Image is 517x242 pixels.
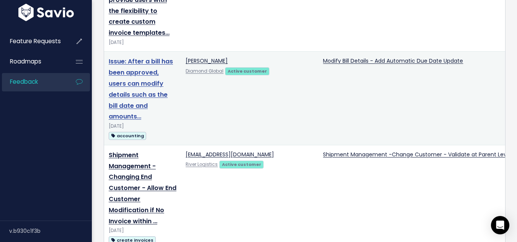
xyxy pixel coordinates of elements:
[323,57,463,65] a: Modify Bill Details - Add Automatic Due Date Update
[109,39,176,47] div: [DATE]
[2,32,64,50] a: Feature Requests
[219,160,264,168] a: Active customer
[186,161,218,167] a: River Logistics
[109,132,146,140] span: accounting
[109,122,176,130] div: [DATE]
[186,151,274,158] a: [EMAIL_ADDRESS][DOMAIN_NAME]
[323,151,511,158] a: Shipment Management -Change Customer - Validate at Parent Level
[2,73,64,91] a: Feedback
[10,37,61,45] span: Feature Requests
[109,131,146,140] a: accounting
[491,216,509,234] div: Open Intercom Messenger
[10,57,41,65] span: Roadmaps
[2,53,64,70] a: Roadmaps
[10,78,38,86] span: Feedback
[16,4,76,21] img: logo-white.9d6f32f41409.svg
[109,57,173,121] a: Issue: After a bill has been approved, users can modify details such as the bill date and amounts…
[186,57,228,65] a: [PERSON_NAME]
[109,151,176,226] a: Shipment Management - Changing End Customer - Allow End Customer Modification if No Invoice within …
[9,221,92,241] div: v.b930c1f3b
[225,67,269,75] a: Active customer
[109,227,176,235] div: [DATE]
[186,68,223,74] a: Diamond Global
[228,68,267,74] strong: Active customer
[222,161,261,167] strong: Active customer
